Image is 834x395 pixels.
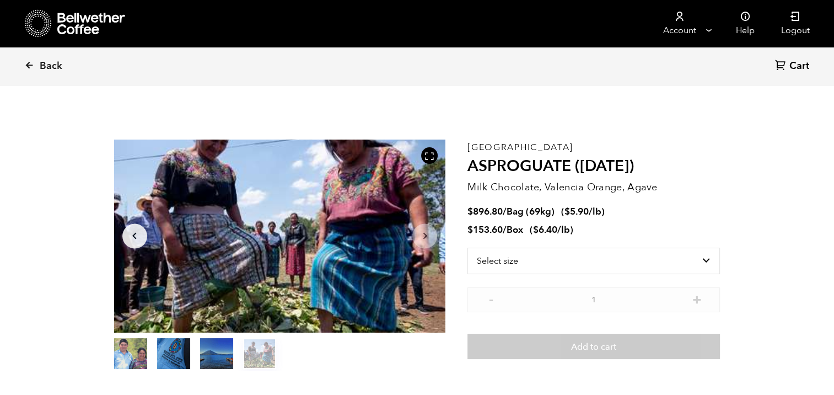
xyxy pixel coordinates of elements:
button: - [484,293,498,304]
button: Add to cart [467,334,720,359]
span: ( ) [561,205,605,218]
span: Cart [789,60,809,73]
span: / [503,223,507,236]
span: / [503,205,507,218]
span: /lb [557,223,570,236]
span: Back [40,60,62,73]
span: $ [533,223,539,236]
p: Milk Chocolate, Valencia Orange, Agave [467,180,720,195]
button: + [690,293,703,304]
span: Bag (69kg) [507,205,555,218]
span: /lb [589,205,601,218]
span: Box [507,223,523,236]
bdi: 153.60 [467,223,503,236]
bdi: 5.90 [564,205,589,218]
bdi: 6.40 [533,223,557,236]
span: ( ) [530,223,573,236]
span: $ [467,205,473,218]
bdi: 896.80 [467,205,503,218]
h2: ASPROGUATE ([DATE]) [467,157,720,176]
span: $ [467,223,473,236]
span: $ [564,205,570,218]
a: Cart [775,59,812,74]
